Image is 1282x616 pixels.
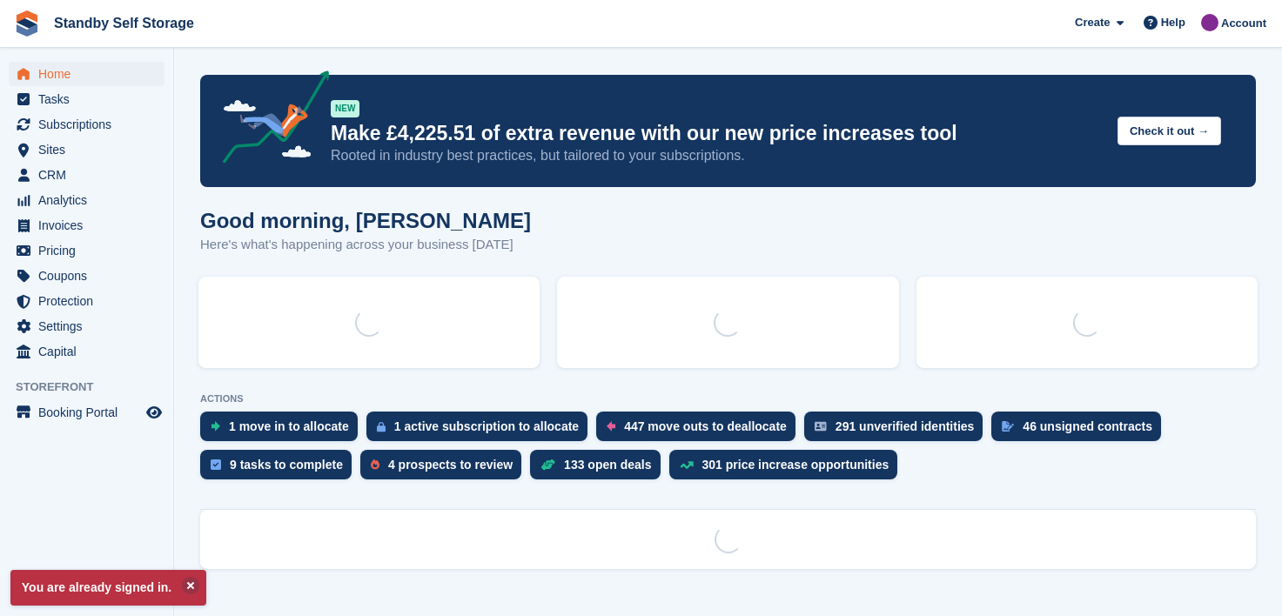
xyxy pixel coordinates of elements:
[38,163,143,187] span: CRM
[1002,421,1014,432] img: contract_signature_icon-13c848040528278c33f63329250d36e43548de30e8caae1d1a13099fd9432cc5.svg
[200,393,1256,405] p: ACTIONS
[38,289,143,313] span: Protection
[38,213,143,238] span: Invoices
[702,458,889,472] div: 301 price increase opportunities
[388,458,513,472] div: 4 prospects to review
[331,100,359,117] div: NEW
[9,188,164,212] a: menu
[1118,117,1221,145] button: Check it out →
[14,10,40,37] img: stora-icon-8386f47178a22dfd0bd8f6a31ec36ba5ce8667c1dd55bd0f319d3a0aa187defe.svg
[47,9,201,37] a: Standby Self Storage
[9,400,164,425] a: menu
[200,412,366,450] a: 1 move in to allocate
[530,450,668,488] a: 133 open deals
[16,378,173,396] span: Storefront
[38,87,143,111] span: Tasks
[9,238,164,263] a: menu
[331,146,1104,165] p: Rooted in industry best practices, but tailored to your subscriptions.
[9,62,164,86] a: menu
[38,62,143,86] span: Home
[624,419,787,433] div: 447 move outs to deallocate
[38,238,143,263] span: Pricing
[38,264,143,288] span: Coupons
[200,450,360,488] a: 9 tasks to complete
[366,412,596,450] a: 1 active subscription to allocate
[1075,14,1110,31] span: Create
[540,459,555,471] img: deal-1b604bf984904fb50ccaf53a9ad4b4a5d6e5aea283cecdc64d6e3604feb123c2.svg
[211,459,221,470] img: task-75834270c22a3079a89374b754ae025e5fb1db73e45f91037f5363f120a921f8.svg
[38,188,143,212] span: Analytics
[38,112,143,137] span: Subscriptions
[38,137,143,162] span: Sites
[1201,14,1218,31] img: Sue Ford
[208,70,330,170] img: price-adjustments-announcement-icon-8257ccfd72463d97f412b2fc003d46551f7dbcb40ab6d574587a9cd5c0d94...
[9,264,164,288] a: menu
[564,458,651,472] div: 133 open deals
[200,209,531,232] h1: Good morning, [PERSON_NAME]
[230,458,343,472] div: 9 tasks to complete
[38,314,143,338] span: Settings
[680,461,694,469] img: price_increase_opportunities-93ffe204e8149a01c8c9dc8f82e8f89637d9d84a8eef4429ea346261dce0b2c0.svg
[331,121,1104,146] p: Make £4,225.51 of extra revenue with our new price increases tool
[9,289,164,313] a: menu
[836,419,975,433] div: 291 unverified identities
[991,412,1170,450] a: 46 unsigned contracts
[377,421,386,432] img: active_subscription_to_allocate_icon-d502201f5373d7db506a760aba3b589e785aa758c864c3986d89f69b8ff3...
[9,87,164,111] a: menu
[38,400,143,425] span: Booking Portal
[1023,419,1152,433] div: 46 unsigned contracts
[211,421,220,432] img: move_ins_to_allocate_icon-fdf77a2bb77ea45bf5b3d319d69a93e2d87916cf1d5bf7949dd705db3b84f3ca.svg
[804,412,992,450] a: 291 unverified identities
[669,450,907,488] a: 301 price increase opportunities
[1161,14,1185,31] span: Help
[229,419,349,433] div: 1 move in to allocate
[38,339,143,364] span: Capital
[360,450,530,488] a: 4 prospects to review
[607,421,615,432] img: move_outs_to_deallocate_icon-f764333ba52eb49d3ac5e1228854f67142a1ed5810a6f6cc68b1a99e826820c5.svg
[10,570,206,606] p: You are already signed in.
[9,163,164,187] a: menu
[9,339,164,364] a: menu
[394,419,579,433] div: 1 active subscription to allocate
[596,412,804,450] a: 447 move outs to deallocate
[200,235,531,255] p: Here's what's happening across your business [DATE]
[9,213,164,238] a: menu
[1221,15,1266,32] span: Account
[144,402,164,423] a: Preview store
[371,459,379,470] img: prospect-51fa495bee0391a8d652442698ab0144808aea92771e9ea1ae160a38d050c398.svg
[9,314,164,338] a: menu
[9,137,164,162] a: menu
[815,421,827,432] img: verify_identity-adf6edd0f0f0b5bbfe63781bf79b02c33cf7c696d77639b501bdc392416b5a36.svg
[9,112,164,137] a: menu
